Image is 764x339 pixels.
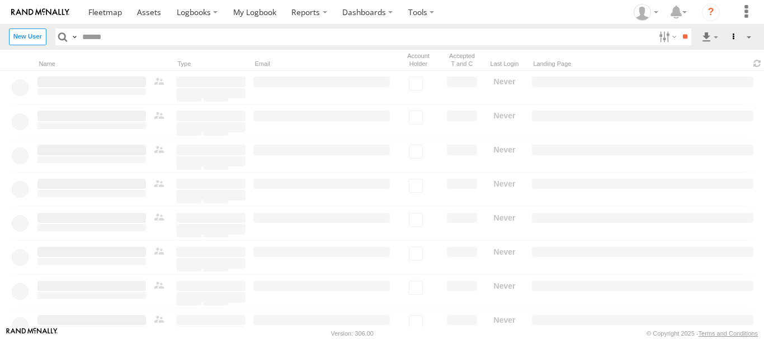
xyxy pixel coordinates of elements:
[530,59,746,69] div: Landing Page
[702,3,720,21] i: ?
[175,59,247,69] div: Type
[699,330,758,337] a: Terms and Conditions
[654,28,678,45] label: Search Filter Options
[331,330,374,337] div: Version: 306.00
[36,59,148,69] div: Name
[9,28,46,45] label: Create New User
[483,59,526,69] div: Last Login
[647,330,758,337] div: © Copyright 2025 -
[6,328,58,339] a: Visit our Website
[445,51,479,69] div: Has user accepted Terms and Conditions
[11,8,69,16] img: rand-logo.svg
[751,58,764,69] span: Refresh
[700,28,719,45] label: Export results as...
[630,4,662,21] div: Kent Naparate
[70,28,79,45] label: Search Query
[396,51,441,69] div: Account Holder
[252,59,392,69] div: Email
